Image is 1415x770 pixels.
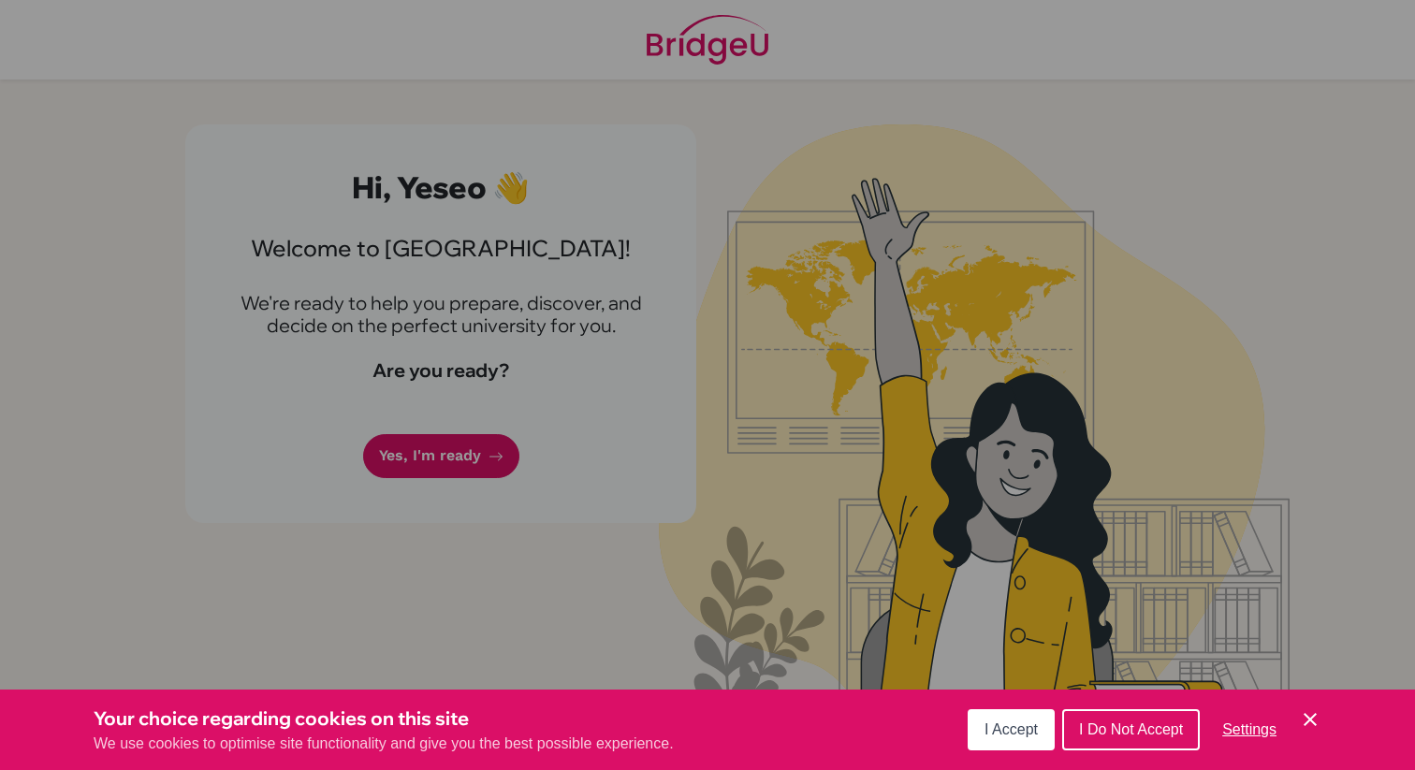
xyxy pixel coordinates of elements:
[1207,711,1291,748] button: Settings
[985,721,1038,737] span: I Accept
[1079,721,1183,737] span: I Do Not Accept
[1222,721,1276,737] span: Settings
[1299,708,1321,731] button: Save and close
[94,733,674,755] p: We use cookies to optimise site functionality and give you the best possible experience.
[1062,709,1200,750] button: I Do Not Accept
[94,705,674,733] h3: Your choice regarding cookies on this site
[968,709,1055,750] button: I Accept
